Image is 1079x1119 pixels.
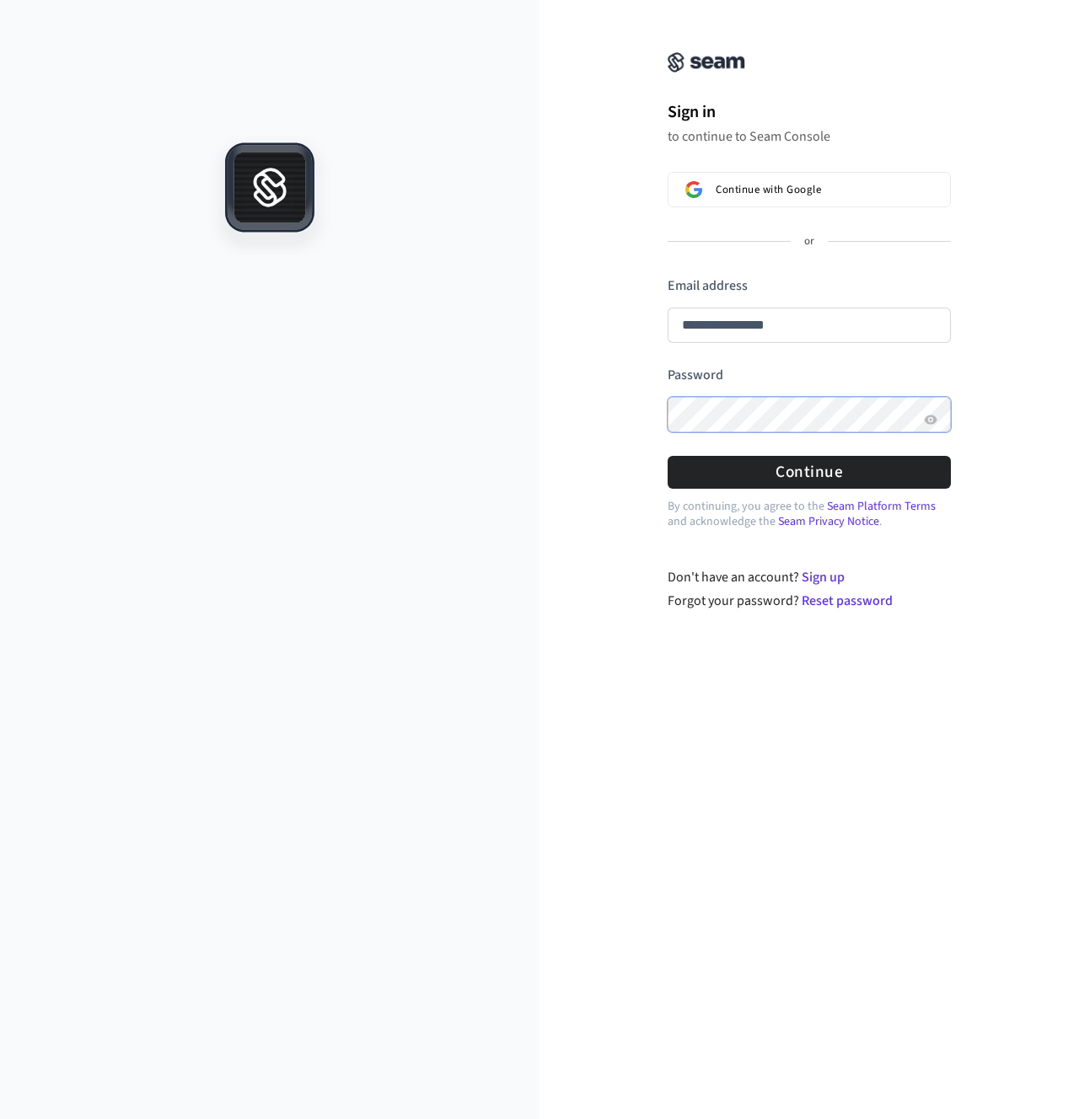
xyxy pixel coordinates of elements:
[668,591,952,611] div: Forgot your password?
[668,172,951,207] button: Sign in with GoogleContinue with Google
[685,181,702,198] img: Sign in with Google
[921,410,941,430] button: Show password
[668,99,951,125] h1: Sign in
[668,128,951,145] p: to continue to Seam Console
[668,567,952,587] div: Don't have an account?
[827,498,936,515] a: Seam Platform Terms
[668,366,723,384] label: Password
[668,276,748,295] label: Email address
[802,592,893,610] a: Reset password
[716,183,821,196] span: Continue with Google
[802,568,845,586] a: Sign up
[668,456,951,489] button: Continue
[668,52,745,72] img: Seam Console
[804,234,814,249] p: or
[668,499,951,529] p: By continuing, you agree to the and acknowledge the .
[778,513,879,530] a: Seam Privacy Notice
